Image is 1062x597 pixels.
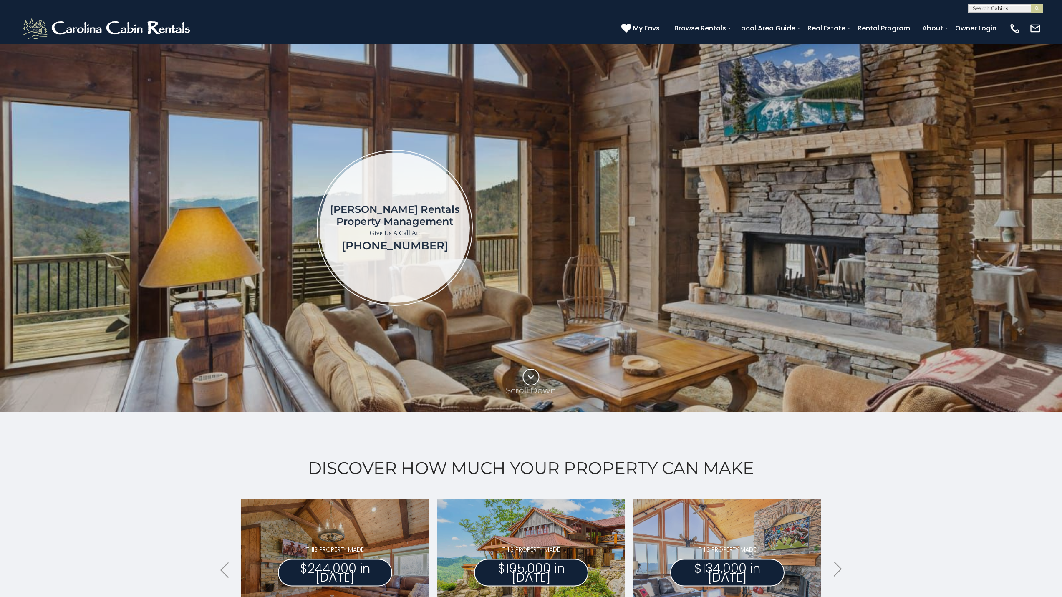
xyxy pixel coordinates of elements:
[21,458,1041,478] h2: Discover How Much Your Property Can Make
[918,21,947,35] a: About
[670,21,730,35] a: Browse Rentals
[734,21,800,35] a: Local Area Guide
[1029,23,1041,34] img: mail-regular-white.png
[474,559,588,587] p: $195,000 in [DATE]
[1009,23,1021,34] img: phone-regular-white.png
[474,545,588,554] p: THIS PROPERTY MADE
[342,239,448,252] a: [PHONE_NUMBER]
[621,23,662,34] a: My Favs
[633,23,660,33] span: My Favs
[853,21,914,35] a: Rental Program
[670,545,785,554] p: THIS PROPERTY MADE
[951,21,1001,35] a: Owner Login
[278,559,392,587] p: $244,000 in [DATE]
[670,559,785,587] p: $134,000 in [DATE]
[278,545,392,554] p: THIS PROPERTY MADE
[330,227,459,239] p: Give Us A Call At:
[803,21,850,35] a: Real Estate
[330,203,459,227] h1: [PERSON_NAME] Rentals Property Management
[607,68,880,387] iframe: New Contact Form
[506,385,556,395] p: Scroll Down
[21,16,194,41] img: White-1-2.png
